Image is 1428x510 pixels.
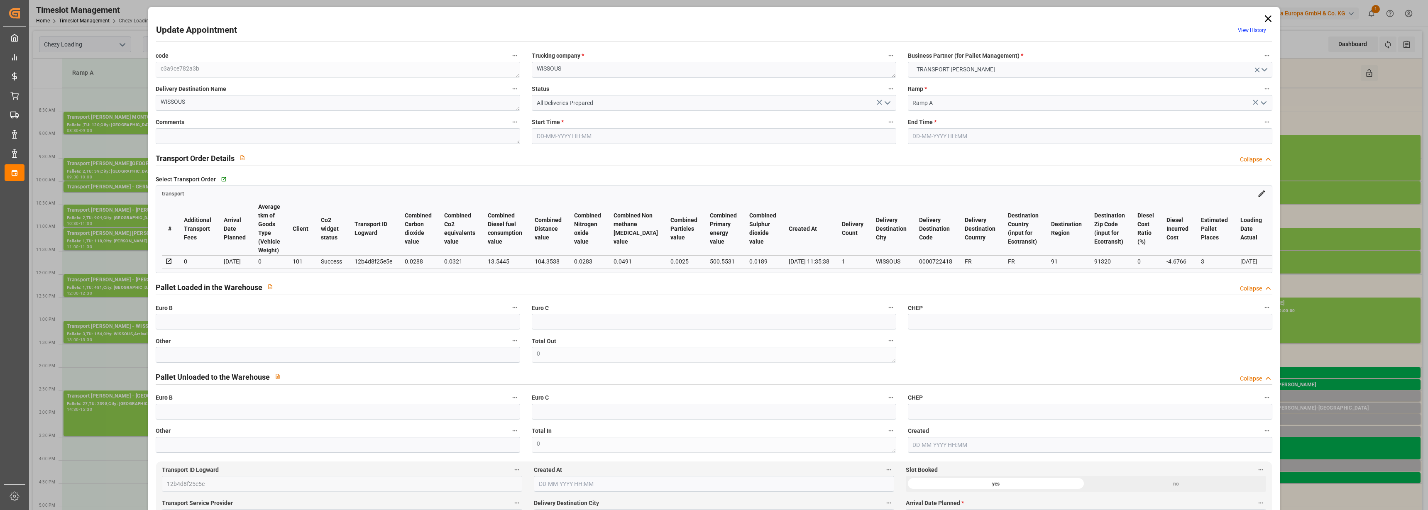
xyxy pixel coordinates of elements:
[438,202,482,256] th: Combined Co2 equivalents value
[535,256,562,266] div: 104.3538
[534,499,599,508] span: Delivery Destination City
[836,202,870,256] th: Delivery Count
[670,256,697,266] div: 0.0025
[568,202,607,256] th: Combined Nitrogen oxide value
[908,128,1272,144] input: DD-MM-YYYY HH:MM
[405,256,432,266] div: 0.0288
[224,256,246,266] div: [DATE]
[218,202,252,256] th: Arrival Date Planned
[293,256,308,266] div: 101
[488,256,522,266] div: 13.5445
[1160,202,1195,256] th: Diesel Incurred Cost
[1234,202,1268,256] th: Loading Date Actual
[252,202,286,256] th: Average tkm of Goods Type (Vehicle Weight)
[532,427,552,435] span: Total In
[156,371,270,383] h2: Pallet Unloaded to the Warehouse
[908,437,1272,453] input: DD-MM-YYYY HH:MM
[509,302,520,313] button: Euro B
[532,51,584,60] span: Trucking company
[908,95,1272,111] input: Type to search/select
[1051,256,1082,266] div: 91
[1201,256,1228,266] div: 3
[885,425,896,436] button: Total In
[235,150,250,166] button: View description
[532,128,896,144] input: DD-MM-YYYY HH:MM
[908,85,927,93] span: Ramp
[1088,202,1131,256] th: Destination Zip Code (input for Ecotransit)
[321,256,342,266] div: Success
[509,117,520,127] button: Comments
[906,499,964,508] span: Arrival Date Planned
[1268,202,1303,256] th: Loading Date Planned
[913,202,959,256] th: Delivery Destination Code
[1262,392,1272,403] button: CHEP
[614,256,658,266] div: 0.0491
[1255,498,1266,508] button: Arrival Date Planned *
[1262,83,1272,94] button: Ramp *
[399,202,438,256] th: Combined Carbon dioxide value
[509,425,520,436] button: Other
[1240,155,1262,164] div: Collapse
[534,476,894,492] input: DD-MM-YYYY HH:MM
[749,256,776,266] div: 0.0189
[1195,202,1234,256] th: Estimated Pallet Places
[156,337,171,346] span: Other
[574,256,601,266] div: 0.0283
[509,50,520,61] button: code
[965,256,995,266] div: FR
[1262,117,1272,127] button: End Time *
[906,476,1086,492] div: yes
[511,498,522,508] button: Transport Service Provider
[908,393,923,402] span: CHEP
[156,95,520,111] textarea: WISSOUS
[534,466,562,474] span: Created At
[710,256,737,266] div: 500.5531
[532,437,896,453] textarea: 0
[509,392,520,403] button: Euro B
[532,62,896,78] textarea: WISSOUS
[1045,202,1088,256] th: Destination Region
[880,97,893,110] button: open menu
[532,85,549,93] span: Status
[1094,256,1125,266] div: 91320
[532,393,549,402] span: Euro C
[908,51,1023,60] span: Business Partner (for Pallet Management)
[1262,425,1272,436] button: Created
[885,335,896,346] button: Total Out
[876,256,907,266] div: WISSOUS
[1086,476,1266,492] div: no
[156,51,169,60] span: code
[532,347,896,363] textarea: 0
[908,118,937,127] span: End Time
[270,368,286,384] button: View description
[509,335,520,346] button: Other
[704,202,743,256] th: Combined Primary energy value
[315,202,348,256] th: Co2 widget status
[156,62,520,78] textarea: c3a9ce782a3b
[885,83,896,94] button: Status
[156,175,216,184] span: Select Transport Order
[156,24,237,37] h2: Update Appointment
[162,499,233,508] span: Transport Service Provider
[789,256,829,266] div: [DATE] 11:35:38
[885,50,896,61] button: Trucking company *
[1240,256,1262,266] div: [DATE]
[1008,256,1039,266] div: FR
[1257,97,1269,110] button: open menu
[528,202,568,256] th: Combined Distance value
[919,256,952,266] div: 0000722418
[532,118,564,127] span: Start Time
[1255,464,1266,475] button: Slot Booked
[509,83,520,94] button: Delivery Destination Name
[444,256,475,266] div: 0.0321
[842,256,863,266] div: 1
[870,202,913,256] th: Delivery Destination City
[1137,256,1154,266] div: 0
[262,279,278,295] button: View description
[156,153,235,164] h2: Transport Order Details
[908,304,923,312] span: CHEP
[511,464,522,475] button: Transport ID Logward
[908,62,1272,78] button: open menu
[885,392,896,403] button: Euro C
[906,466,938,474] span: Slot Booked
